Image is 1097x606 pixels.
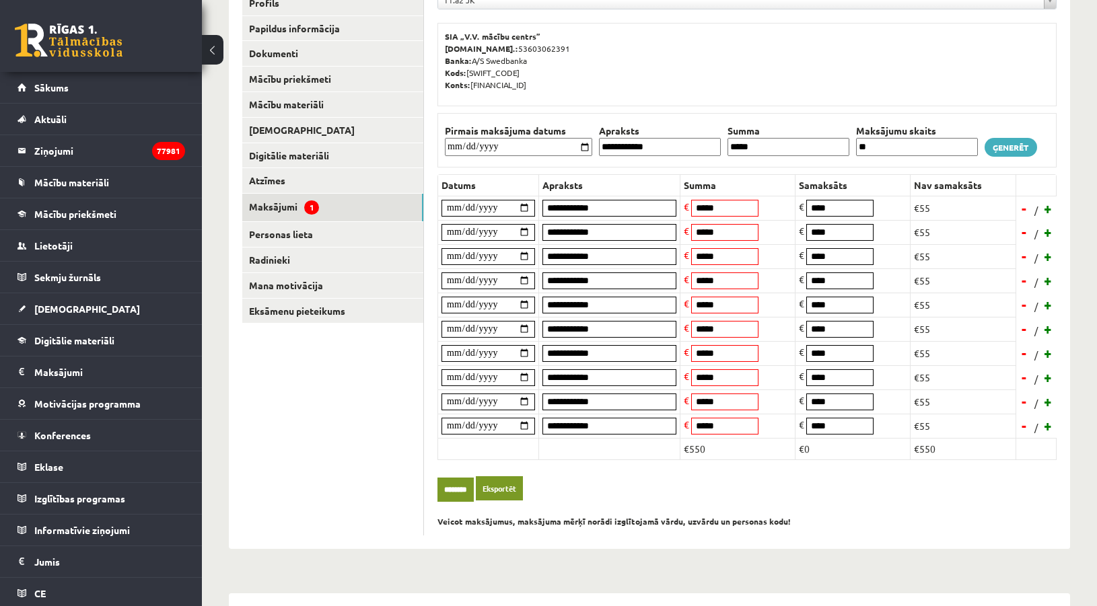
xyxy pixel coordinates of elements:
span: Jumis [34,556,60,568]
td: €0 [795,438,911,459]
a: - [1018,319,1031,339]
a: Maksājumi [17,356,185,387]
span: / [1033,275,1040,289]
a: Mācību materiāli [242,92,423,117]
span: / [1033,251,1040,265]
a: Ģenerēt [985,138,1037,157]
a: Izglītības programas [17,483,185,514]
span: Mācību materiāli [34,176,109,188]
a: [DEMOGRAPHIC_DATA] [17,293,185,324]
td: €55 [911,196,1016,220]
a: Radinieki [242,248,423,272]
span: € [799,200,804,213]
a: - [1018,367,1031,387]
a: Ziņojumi77981 [17,135,185,166]
a: [DEMOGRAPHIC_DATA] [242,118,423,143]
span: Aktuāli [34,113,67,125]
a: - [1018,198,1031,219]
span: Eklase [34,461,63,473]
span: € [684,321,689,334]
span: € [799,418,804,430]
i: 77981 [152,142,185,160]
span: Lietotāji [34,239,73,252]
th: Apraksts [539,174,680,196]
span: € [684,273,689,285]
a: + [1042,367,1055,387]
span: € [684,418,689,430]
td: €55 [911,293,1016,317]
td: €550 [911,438,1016,459]
td: €55 [911,414,1016,438]
a: Dokumenti [242,41,423,66]
span: Mācību priekšmeti [34,208,116,220]
th: Samaksāts [795,174,911,196]
a: + [1042,319,1055,339]
span: Informatīvie ziņojumi [34,524,130,536]
a: + [1042,343,1055,363]
p: 53603062391 A/S Swedbanka [SWIFT_CODE] [FINANCIAL_ID] [445,30,1049,91]
span: / [1033,348,1040,362]
span: / [1033,299,1040,313]
a: Digitālie materiāli [242,143,423,168]
span: / [1033,396,1040,410]
a: Mācību priekšmeti [17,198,185,229]
span: € [684,394,689,406]
b: Veicot maksājumus, maksājuma mērķī norādi izglītojamā vārdu, uzvārdu un personas kodu! [437,516,791,527]
a: Mana motivācija [242,273,423,298]
a: - [1018,295,1031,315]
span: € [799,346,804,358]
a: - [1018,270,1031,291]
td: €550 [680,438,795,459]
span: / [1033,420,1040,434]
span: € [799,273,804,285]
span: € [799,370,804,382]
a: + [1042,198,1055,219]
th: Pirmais maksājuma datums [441,124,596,138]
a: Jumis [17,546,185,577]
span: € [684,346,689,358]
b: Konts: [445,79,470,90]
a: + [1042,391,1055,412]
span: / [1033,324,1040,338]
span: € [684,200,689,213]
a: Eksportēt [476,476,523,501]
th: Summa [724,124,853,138]
b: SIA „V.V. mācību centrs” [445,31,541,42]
legend: Ziņojumi [34,135,185,166]
a: Atzīmes [242,168,423,193]
th: Apraksts [596,124,724,138]
td: €55 [911,389,1016,414]
span: € [799,249,804,261]
b: [DOMAIN_NAME].: [445,43,518,54]
span: € [684,249,689,261]
span: CE [34,587,46,599]
a: Sekmju žurnāls [17,262,185,293]
a: Aktuāli [17,104,185,135]
span: € [799,321,804,334]
a: + [1042,416,1055,436]
b: Kods: [445,67,466,78]
span: Sākums [34,81,69,93]
a: - [1018,246,1031,266]
a: Mācību priekšmeti [242,67,423,91]
b: Banka: [445,55,472,66]
a: - [1018,222,1031,242]
legend: Maksājumi [34,356,185,387]
td: €55 [911,244,1016,268]
span: / [1033,203,1040,217]
a: Mācību materiāli [17,167,185,198]
a: + [1042,270,1055,291]
span: Izglītības programas [34,492,125,504]
a: Motivācijas programma [17,388,185,419]
a: Personas lieta [242,222,423,247]
a: - [1018,416,1031,436]
a: + [1042,222,1055,242]
a: Informatīvie ziņojumi [17,515,185,545]
th: Maksājumu skaits [853,124,981,138]
span: € [799,297,804,309]
a: + [1042,295,1055,315]
span: € [684,225,689,237]
td: €55 [911,365,1016,389]
span: € [684,370,689,382]
a: + [1042,246,1055,266]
